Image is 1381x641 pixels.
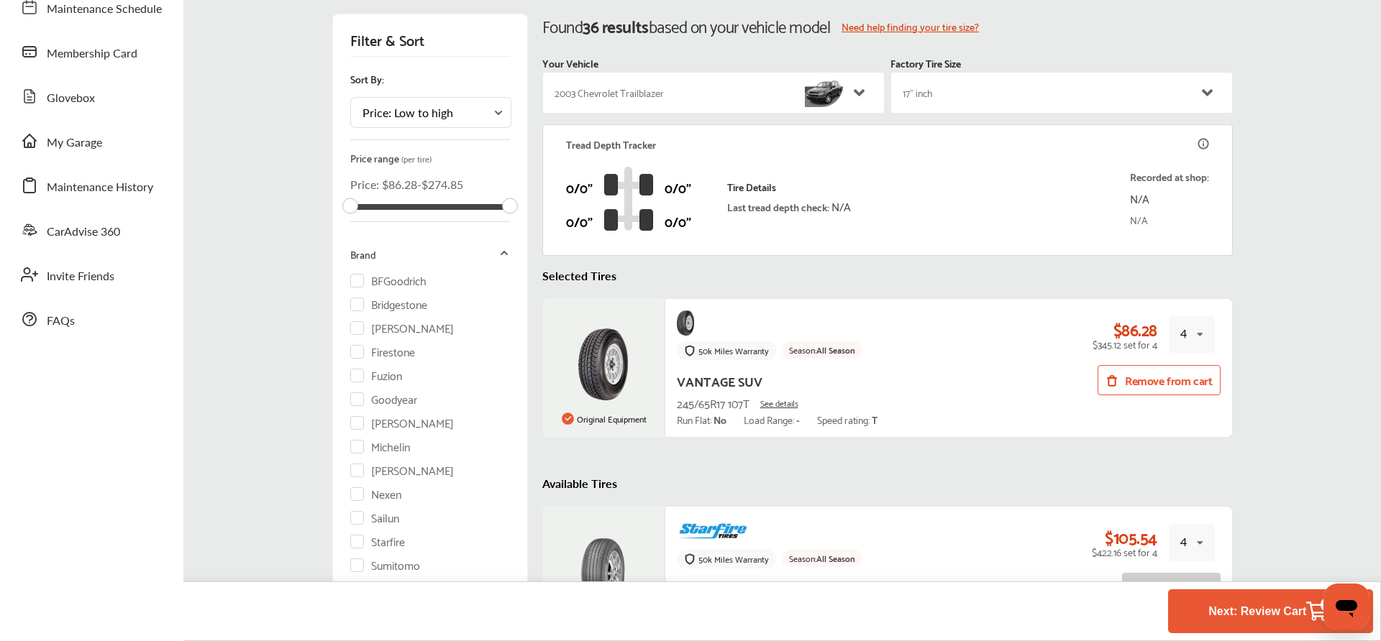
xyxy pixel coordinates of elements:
span: Invite Friends [47,267,114,286]
button: Remove from cart [1098,365,1220,395]
img: warranty-logo.58a969ef.svg [684,345,696,356]
label: Fuzion [350,369,403,381]
a: CarAdvise 360 [13,211,169,249]
span: Glovebox [47,89,95,108]
span: Maintenance History [47,178,153,197]
a: My Garage [13,122,169,160]
div: Original Equipment [557,407,650,430]
div: 50k Miles Warranty [698,554,769,564]
div: $422.16 set for 4 [1092,546,1157,558]
a: Need help finding your tire size? [842,18,979,34]
span: Season: [789,550,816,566]
span: Membership Card [47,45,137,63]
div: Starfire Solarus AS [677,578,782,600]
a: Next: Review Cart4 [1168,589,1373,633]
img: vantage_suv_47fd37a7541367a7090398fcf7d94a2d.jpg [578,328,628,400]
img: vantage_suv_47fd37a7541367a7090398fcf7d94a2d.jpg [677,310,695,336]
img: aaa61a56e5e4b143d51ea779488c0cd949f0a5a3.png [677,518,749,544]
p: Recorded at shop: [1130,168,1209,185]
div: Accessibility label [502,198,518,214]
span: 17" inch [903,87,933,98]
strong: - [796,411,800,428]
span: Found [542,11,583,40]
span: 4 [1321,598,1333,612]
a: Invite Friends [13,256,169,293]
div: 4 [1180,325,1187,341]
label: Starfire [350,535,406,547]
p: Filter & Sort [350,32,510,57]
iframe: Button to launch messaging window [1323,584,1369,630]
div: 4 [1180,533,1187,550]
label: [PERSON_NAME] [350,321,455,333]
p: Tire Details [727,181,851,193]
span: 2003 Chevrolet Trailblazer [555,87,664,98]
div: VANTAGE SUV [677,369,762,392]
label: Sailun [350,511,400,523]
div: $86.28 [1113,320,1157,338]
p: Available Tires [542,475,1233,492]
p: 0/0" [566,210,593,232]
strong: T [872,411,878,428]
div: Price: Low to high [363,107,453,119]
div: $345.12 set for 4 [1093,338,1157,350]
span: All Season [816,342,855,357]
span: CarAdvise 360 [47,223,120,241]
label: Michelin [350,440,411,452]
span: FAQs [47,312,75,331]
div: 50k Miles Warranty [698,346,769,356]
a: Glovebox [13,78,169,115]
span: 245/65R17 107T [677,393,749,412]
p: Brand [350,249,376,260]
label: Bridgestone [350,298,428,310]
div: $105.54 [1105,527,1157,546]
div: Run Flat: [677,414,726,425]
p: 0/0" [566,176,593,198]
a: Membership Card [13,33,169,70]
p: Price : $ 86.28 -$ 274.85 [350,176,510,193]
p: 0/0" [665,176,691,198]
label: [PERSON_NAME] [350,416,455,428]
p: N/A [1130,211,1209,228]
div: Accessibility label [342,198,358,214]
img: mobile_1867_st0640_046.jpg [805,78,843,107]
p: Selected Tires [542,267,1233,284]
span: based on your vehicle model [649,11,831,40]
label: Goodyear [350,392,418,405]
a: FAQs [13,300,169,338]
button: Add to cart [1122,573,1221,603]
div: Speed rating: [817,414,878,425]
span: See details [760,395,798,410]
p: Price range [350,152,510,165]
span: (per tire) [401,151,432,166]
strong: No [714,411,726,428]
button: Next: Review Cart4 [1204,598,1337,624]
div: Load Range: [744,414,800,425]
span: 36 results [583,11,648,40]
span: My Garage [47,134,102,152]
label: Sumitomo [350,558,421,571]
a: Maintenance History [13,167,169,204]
span: All Season [816,550,855,566]
label: BFGoodrich [350,274,427,286]
label: Nexen [350,487,402,499]
label: [PERSON_NAME] [350,464,455,476]
p: Last tread depth check: [727,196,851,216]
span: N/A [831,196,851,216]
span: Your Vehicle [542,57,598,69]
span: Season: [789,342,816,357]
p: N/A [1130,188,1209,208]
span: Factory Tire Size [890,57,961,69]
img: tire_track_logo.b900bcbc.svg [604,166,653,231]
p: Tread Depth Tracker [566,139,656,150]
img: warranty-logo.58a969ef.svg [684,553,696,565]
label: Firestone [350,345,416,357]
img: sf_solarus_as_l.jpg [578,537,628,609]
p: 0/0" [665,210,691,232]
p: Sort By: [350,71,510,87]
a: See details [760,398,798,408]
